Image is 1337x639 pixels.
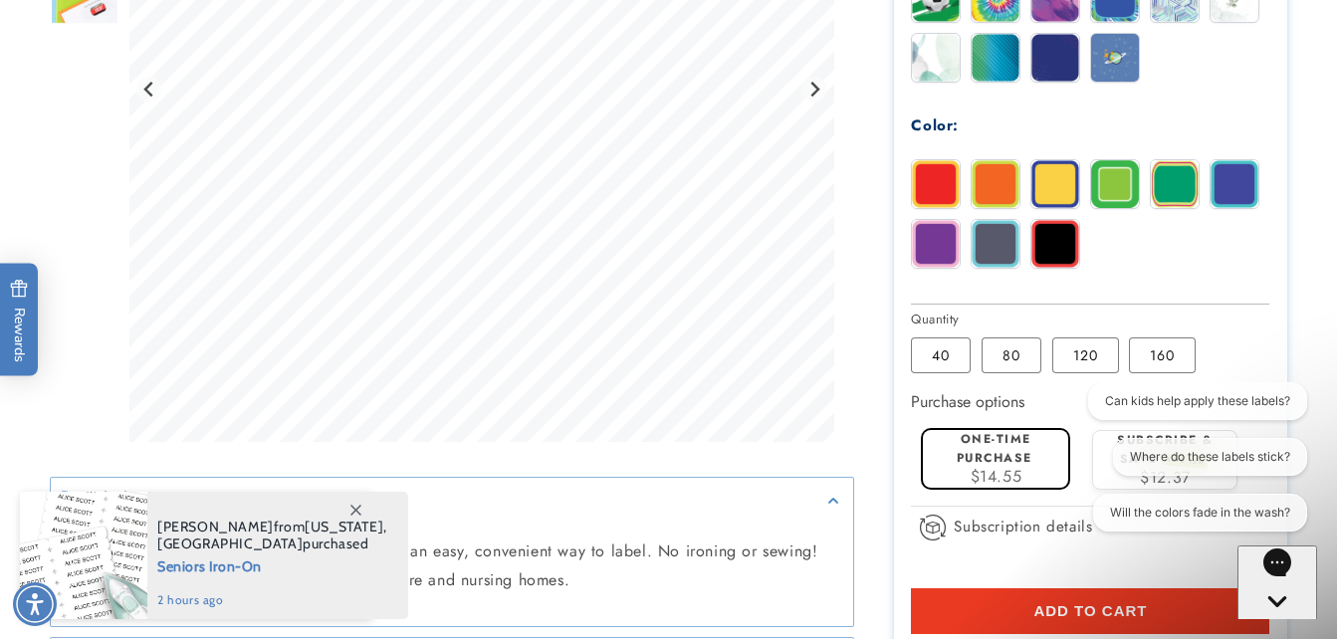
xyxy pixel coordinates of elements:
label: One-time purchase [957,430,1032,467]
label: Purchase options [911,390,1024,413]
img: Gray [972,220,1019,268]
span: Subscription details [954,515,1092,538]
label: Color: [911,114,959,136]
iframe: Gorgias live chat conversation starters [1070,382,1317,549]
label: 80 [982,337,1041,373]
summary: Description [51,478,853,523]
label: 40 [911,337,971,373]
img: Red [912,160,960,208]
button: Previous slide [136,77,163,104]
span: $14.55 [971,465,1022,488]
img: Purple [912,220,960,268]
button: Next slide [801,77,828,104]
img: Watercolor [912,34,960,82]
span: [US_STATE] [305,518,383,535]
img: Galaxy [1091,34,1139,82]
label: 160 [1129,337,1196,373]
label: 120 [1052,337,1119,373]
span: 2 hours ago [157,591,387,609]
span: [PERSON_NAME] [157,518,274,535]
span: from , purchased [157,519,387,552]
img: Gradient [972,34,1019,82]
span: [GEOGRAPHIC_DATA] [157,534,303,552]
span: Rewards [10,280,29,362]
img: Orange [972,160,1019,208]
span: Add to cart [1033,602,1147,620]
img: Triangles [1031,34,1079,82]
iframe: Gorgias live chat messenger [1237,545,1317,619]
h2: Description [61,488,147,508]
p: These labels stick to the of clothing for an easy, convenient way to label. No ironing or sewing!... [61,538,843,596]
div: Accessibility Menu [13,582,57,626]
img: Green [1151,160,1199,208]
button: Add to cart [911,588,1269,634]
span: Seniors Iron-On [157,552,387,577]
img: Forest Green [1091,160,1139,208]
legend: Quantity [911,310,961,329]
img: Blue [1211,160,1258,208]
img: Black [1031,220,1079,268]
img: Yellow [1031,160,1079,208]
